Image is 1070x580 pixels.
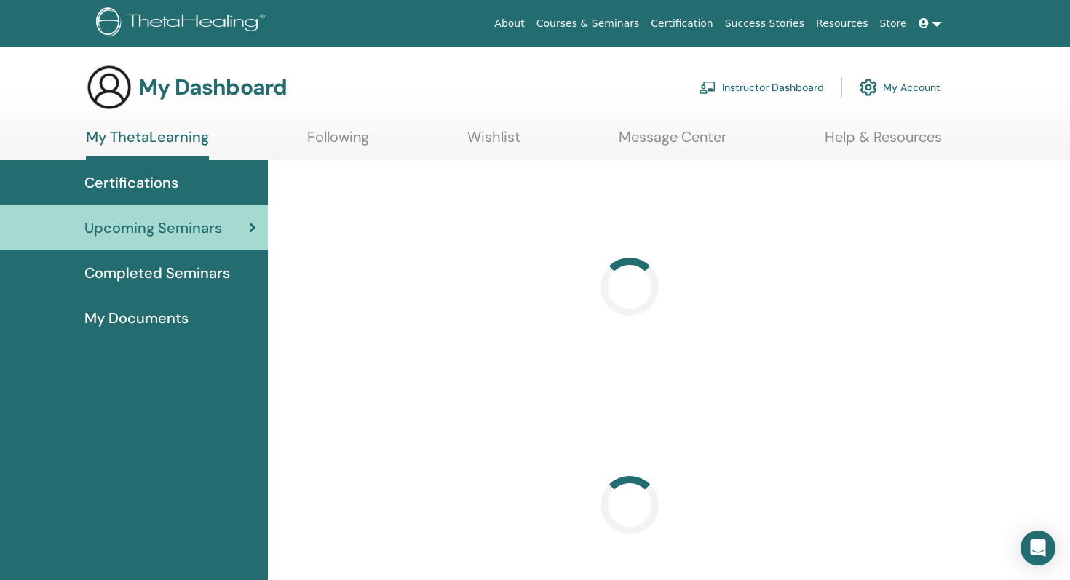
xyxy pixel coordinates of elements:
a: Message Center [619,128,726,156]
span: My Documents [84,307,189,329]
img: cog.svg [860,75,877,100]
img: logo.png [96,7,270,40]
a: Courses & Seminars [531,10,646,37]
a: Certification [645,10,718,37]
a: My ThetaLearning [86,128,209,160]
a: My Account [860,71,940,103]
span: Upcoming Seminars [84,217,222,239]
img: chalkboard-teacher.svg [699,81,716,94]
div: Open Intercom Messenger [1021,531,1055,565]
span: Completed Seminars [84,262,230,284]
a: About [488,10,530,37]
img: generic-user-icon.jpg [86,64,132,111]
a: Help & Resources [825,128,942,156]
a: Wishlist [467,128,520,156]
a: Following [307,128,369,156]
span: Certifications [84,172,178,194]
a: Store [874,10,913,37]
h3: My Dashboard [138,74,287,100]
a: Instructor Dashboard [699,71,824,103]
a: Resources [810,10,874,37]
a: Success Stories [719,10,810,37]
